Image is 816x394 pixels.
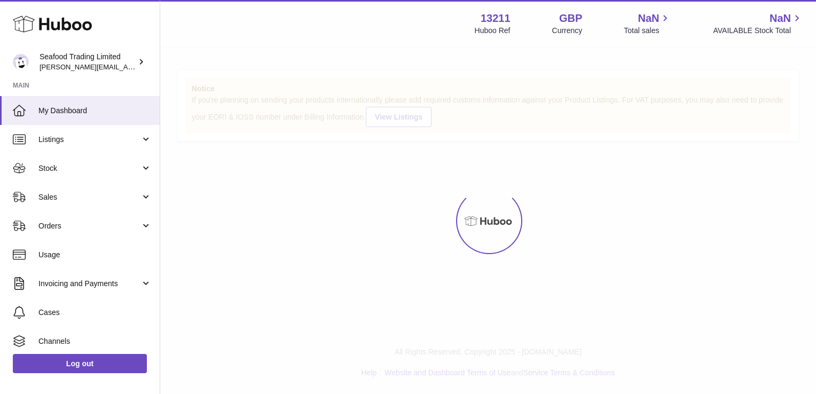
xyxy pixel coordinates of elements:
strong: 13211 [481,11,511,26]
div: Currency [552,26,583,36]
span: Total sales [624,26,671,36]
span: Sales [38,192,140,202]
strong: GBP [559,11,582,26]
span: Cases [38,308,152,318]
span: Listings [38,135,140,145]
img: nathaniellynch@rickstein.com [13,54,29,70]
span: NaN [770,11,791,26]
a: NaN AVAILABLE Stock Total [713,11,803,36]
a: NaN Total sales [624,11,671,36]
span: Usage [38,250,152,260]
span: Orders [38,221,140,231]
span: AVAILABLE Stock Total [713,26,803,36]
span: My Dashboard [38,106,152,116]
span: Channels [38,336,152,346]
a: Log out [13,354,147,373]
div: Seafood Trading Limited [40,52,136,72]
span: Stock [38,163,140,174]
span: Invoicing and Payments [38,279,140,289]
span: [PERSON_NAME][EMAIL_ADDRESS][DOMAIN_NAME] [40,62,214,71]
span: NaN [638,11,659,26]
div: Huboo Ref [475,26,511,36]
